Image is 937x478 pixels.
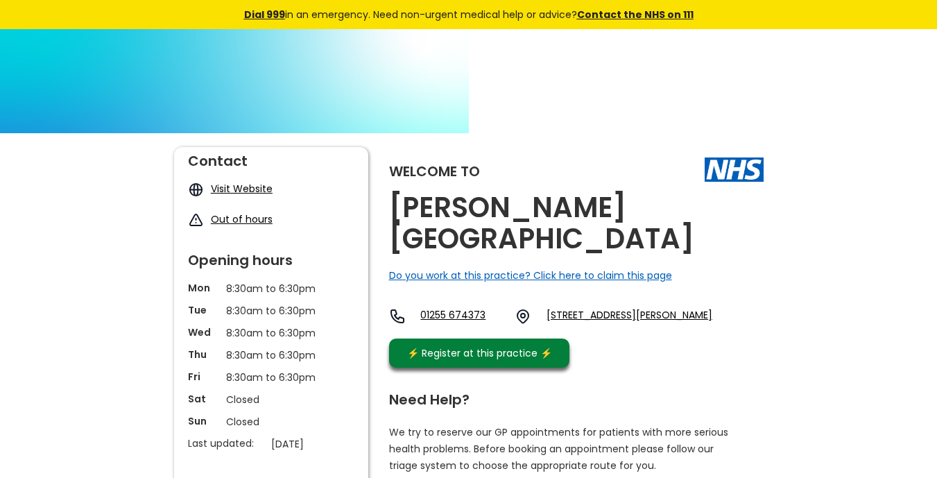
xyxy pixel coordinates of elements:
p: Fri [188,370,219,384]
a: Dial 999 [244,8,285,22]
img: The NHS logo [705,157,764,181]
p: Last updated: [188,436,264,450]
p: Mon [188,281,219,295]
p: 8:30am to 6:30pm [226,303,316,318]
p: 8:30am to 6:30pm [226,370,316,385]
img: practice location icon [515,308,531,325]
a: Do you work at this practice? Click here to claim this page [389,268,672,282]
img: globe icon [188,182,204,198]
p: Thu [188,348,219,361]
div: in an emergency. Need non-urgent medical help or advice? [150,7,788,22]
div: Welcome to [389,164,480,178]
img: telephone icon [389,308,406,325]
a: [STREET_ADDRESS][PERSON_NAME] [547,308,712,325]
h2: [PERSON_NAME][GEOGRAPHIC_DATA] [389,192,764,255]
a: Contact the NHS on 111 [577,8,694,22]
p: Closed [226,392,316,407]
p: Tue [188,303,219,317]
p: We try to reserve our GP appointments for patients with more serious health problems. Before book... [389,424,729,474]
p: Sun [188,414,219,428]
p: 8:30am to 6:30pm [226,325,316,341]
div: Contact [188,147,354,168]
div: ⚡️ Register at this practice ⚡️ [400,345,560,361]
a: ⚡️ Register at this practice ⚡️ [389,339,569,368]
div: Need Help? [389,386,750,407]
a: 01255 674373 [420,308,504,325]
p: Wed [188,325,219,339]
p: 8:30am to 6:30pm [226,348,316,363]
a: Out of hours [211,212,273,226]
img: exclamation icon [188,212,204,228]
a: Visit Website [211,182,273,196]
p: Closed [226,414,316,429]
p: Sat [188,392,219,406]
p: [DATE] [271,436,361,452]
p: 8:30am to 6:30pm [226,281,316,296]
div: Opening hours [188,246,354,267]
